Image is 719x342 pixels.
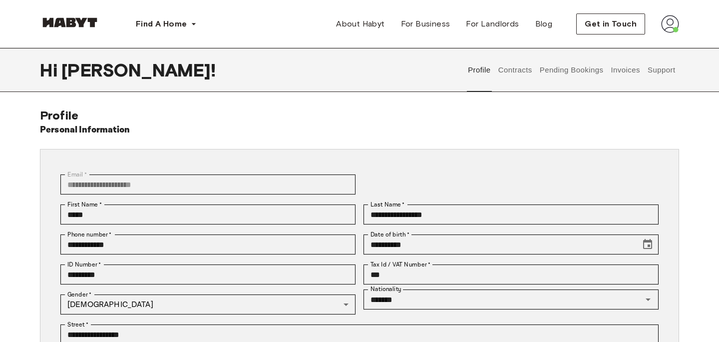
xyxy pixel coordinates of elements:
[128,14,205,34] button: Find A Home
[661,15,679,33] img: avatar
[464,48,679,92] div: user profile tabs
[40,59,61,80] span: Hi
[370,200,405,209] label: Last Name
[585,18,637,30] span: Get in Touch
[336,18,384,30] span: About Habyt
[535,18,553,30] span: Blog
[458,14,527,34] a: For Landlords
[67,290,91,299] label: Gender
[538,48,605,92] button: Pending Bookings
[67,200,102,209] label: First Name
[646,48,677,92] button: Support
[466,18,519,30] span: For Landlords
[40,108,78,122] span: Profile
[370,285,401,293] label: Nationality
[527,14,561,34] a: Blog
[497,48,533,92] button: Contracts
[393,14,458,34] a: For Business
[638,234,658,254] button: Choose date, selected date is Aug 19, 2003
[61,59,216,80] span: [PERSON_NAME] !
[60,294,356,314] div: [DEMOGRAPHIC_DATA]
[60,174,356,194] div: You can't change your email address at the moment. Please reach out to customer support in case y...
[67,260,101,269] label: ID Number
[40,123,130,137] h6: Personal Information
[328,14,392,34] a: About Habyt
[136,18,187,30] span: Find A Home
[370,230,409,239] label: Date of birth
[67,230,112,239] label: Phone number
[641,292,655,306] button: Open
[610,48,641,92] button: Invoices
[576,13,645,34] button: Get in Touch
[40,17,100,27] img: Habyt
[370,260,430,269] label: Tax Id / VAT Number
[467,48,492,92] button: Profile
[67,320,88,329] label: Street
[67,170,87,179] label: Email
[401,18,450,30] span: For Business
